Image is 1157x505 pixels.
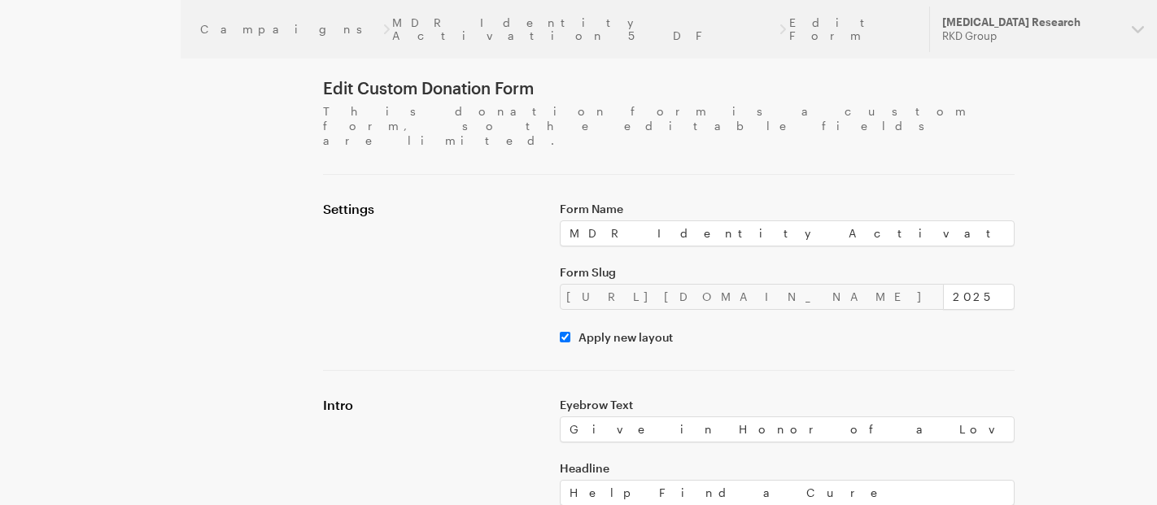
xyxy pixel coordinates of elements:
label: Form Name [560,202,1015,215]
div: [URL][DOMAIN_NAME] [560,284,944,310]
a: Campaigns [200,23,380,36]
label: Apply new layout [570,331,673,344]
label: Headline [560,462,1015,475]
h4: Settings [323,201,540,217]
div: RKD Group [942,29,1119,43]
p: This donation form is a custom form, so the editable fields are limited. [323,104,1015,148]
button: [MEDICAL_DATA] Research RKD Group [929,7,1157,52]
h4: Intro [323,397,540,413]
label: Form Slug [560,266,1015,279]
label: Eyebrow Text [560,398,1015,411]
h1: Edit Custom Donation Form [323,78,1015,98]
a: MDR Identity Activation 5 DF [392,16,776,42]
div: [MEDICAL_DATA] Research [942,15,1119,29]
